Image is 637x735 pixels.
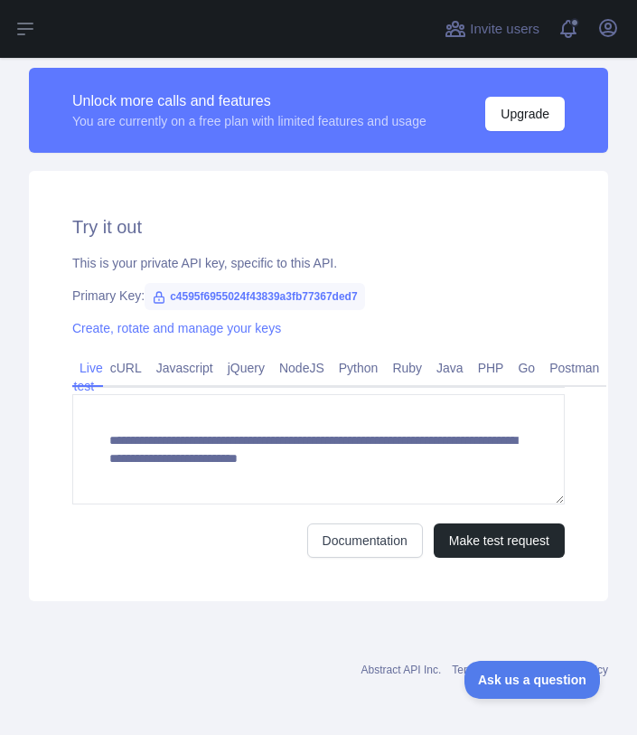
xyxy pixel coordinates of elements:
[272,353,332,382] a: NodeJS
[72,112,426,130] div: You are currently on a free plan with limited features and usage
[72,254,565,272] div: This is your private API key, specific to this API.
[307,523,423,558] a: Documentation
[464,661,601,699] iframe: Toggle Customer Support
[72,90,426,112] div: Unlock more calls and features
[452,664,530,676] a: Terms of service
[72,353,103,400] a: Live test
[542,353,606,382] a: Postman
[385,353,429,382] a: Ruby
[332,353,386,382] a: Python
[361,664,442,676] a: Abstract API Inc.
[220,353,272,382] a: jQuery
[103,353,149,382] a: cURL
[441,14,543,43] button: Invite users
[434,523,565,558] button: Make test request
[429,353,471,382] a: Java
[72,321,281,335] a: Create, rotate and manage your keys
[511,353,542,382] a: Go
[470,19,539,40] span: Invite users
[471,353,511,382] a: PHP
[145,283,365,310] span: c4595f6955024f43839a3fb77367ded7
[72,287,565,305] div: Primary Key:
[485,97,565,131] button: Upgrade
[72,214,565,240] h2: Try it out
[149,353,220,382] a: Javascript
